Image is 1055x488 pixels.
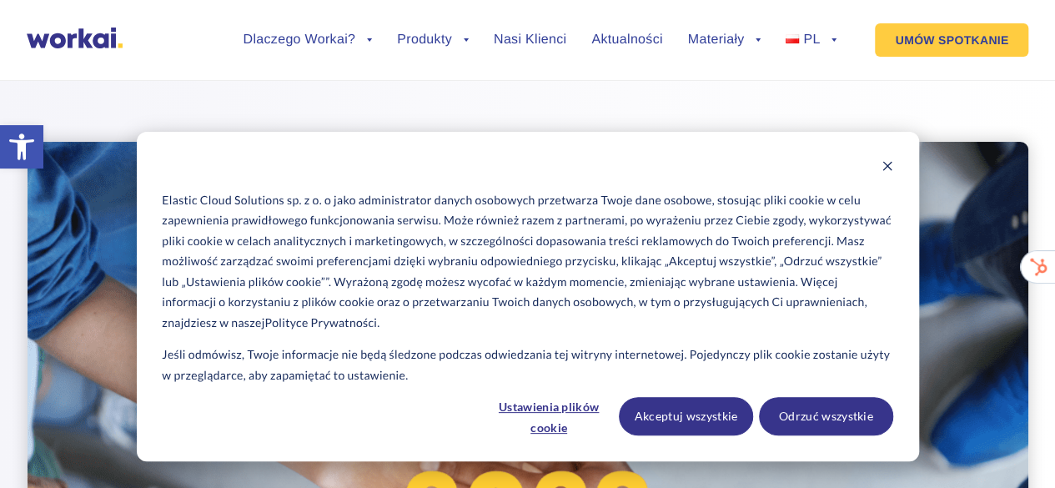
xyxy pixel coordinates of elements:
[137,132,919,461] div: Cookie banner
[162,190,892,334] p: Elastic Cloud Solutions sp. z o. o jako administrator danych osobowych przetwarza Twoje dane osob...
[619,397,753,435] button: Akceptuj wszystkie
[786,33,836,47] a: PL
[162,345,892,385] p: Jeśli odmówisz, Twoje informacje nie będą śledzone podczas odwiedzania tej witryny internetowej. ...
[759,397,893,435] button: Odrzuć wszystkie
[397,33,469,47] a: Produkty
[688,33,761,47] a: Materiały
[875,23,1028,57] a: UMÓW SPOTKANIE
[494,33,566,47] a: Nasi Klienci
[882,158,893,179] button: Dismiss cookie banner
[485,397,613,435] button: Ustawienia plików cookie
[265,313,380,334] a: Polityce Prywatności.
[803,33,820,47] span: PL
[243,33,372,47] a: Dlaczego Workai?
[591,33,662,47] a: Aktualności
